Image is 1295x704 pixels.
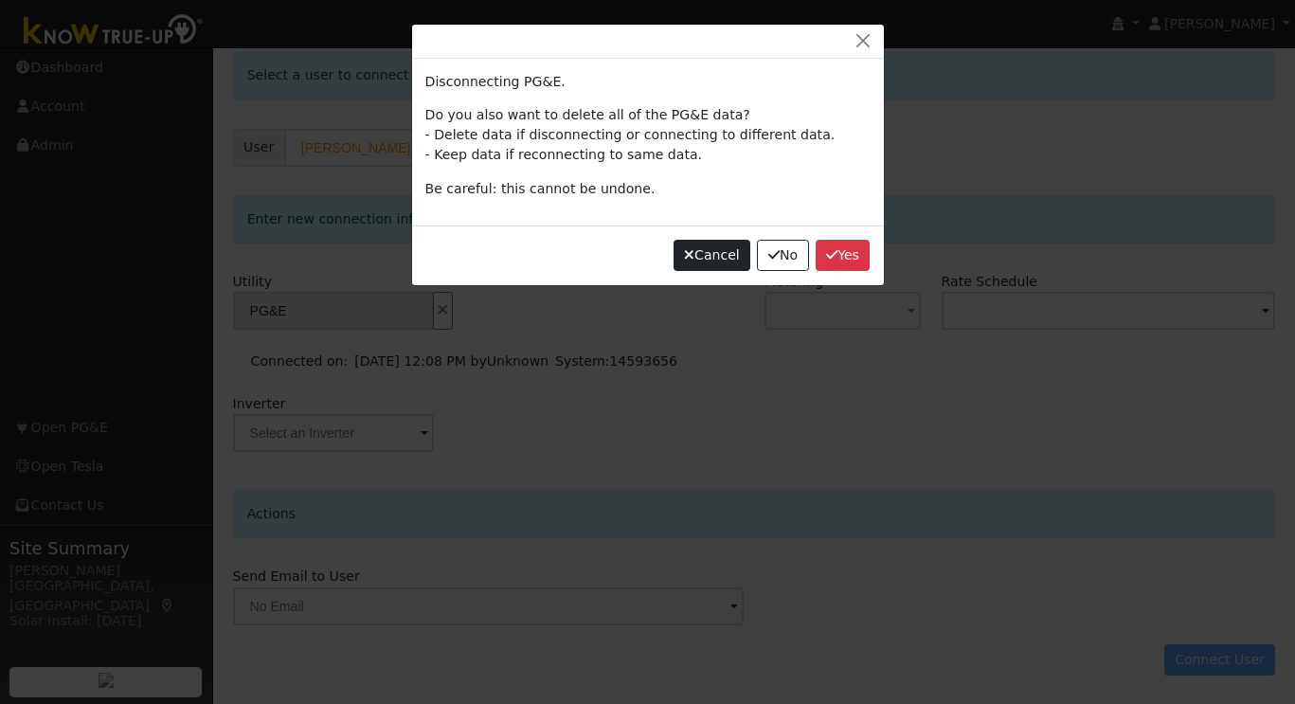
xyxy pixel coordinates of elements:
button: No [757,240,808,272]
p: Do you also want to delete all of the PG&E data? - Delete data if disconnecting or connecting to ... [425,105,871,165]
button: Yes [816,240,871,272]
p: Disconnecting PG&E. [425,72,871,92]
p: Be careful: this cannot be undone. [425,179,871,199]
button: Cancel [674,240,751,272]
